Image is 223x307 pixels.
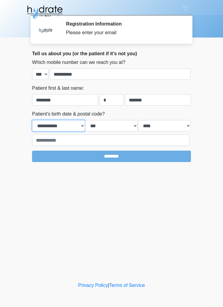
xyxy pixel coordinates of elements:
label: Which mobile number can we reach you at? [32,59,125,66]
label: Patient first & last name: [32,85,84,92]
h2: Tell us about you (or the patient if it's not you) [32,51,191,56]
a: Privacy Policy [78,283,108,288]
img: Agent Avatar [37,21,55,39]
label: Patient's birth date & postal code? [32,110,105,118]
a: Terms of Service [109,283,145,288]
div: Please enter your email [66,29,182,36]
a: | [108,283,109,288]
img: Hydrate IV Bar - Glendale Logo [26,5,63,20]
